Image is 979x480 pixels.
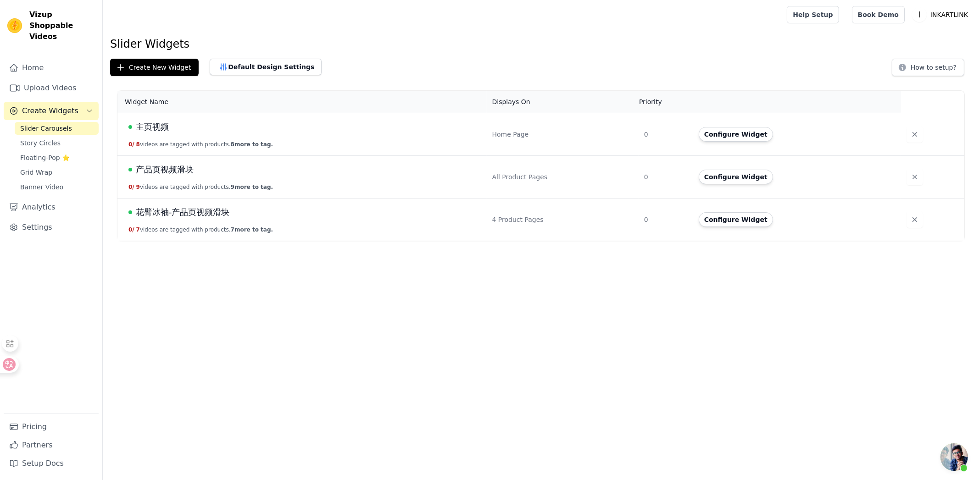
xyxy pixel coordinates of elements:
h1: Slider Widgets [110,37,972,51]
span: Story Circles [20,138,61,148]
button: How to setup? [892,59,964,76]
span: Grid Wrap [20,168,52,177]
button: Configure Widget [699,127,773,142]
a: Partners [4,436,99,454]
a: Slider Carousels [15,122,99,135]
button: 0/ 9videos are tagged with products.9more to tag. [128,183,273,191]
div: 4 Product Pages [492,215,633,224]
span: 0 / [128,184,134,190]
span: 0 / [128,226,134,233]
span: 产品页视频滑块 [136,163,194,176]
a: Analytics [4,198,99,216]
td: 0 [639,113,693,156]
span: 7 [136,226,140,233]
span: 0 / [128,141,134,148]
text: I [918,10,920,19]
p: INKARTLINK [927,6,972,23]
th: Displays On [487,91,639,113]
button: Default Design Settings [210,59,322,75]
a: Help Setup [787,6,839,23]
a: Floating-Pop ⭐ [15,151,99,164]
a: How to setup? [892,65,964,74]
span: 7 more to tag. [231,226,273,233]
button: Configure Widget [699,170,773,184]
span: Vizup Shoppable Videos [29,9,95,42]
th: Widget Name [117,91,487,113]
a: Book Demo [852,6,905,23]
a: Grid Wrap [15,166,99,179]
button: 0/ 8videos are tagged with products.8more to tag. [128,141,273,148]
button: Configure Widget [699,212,773,227]
span: Live Published [128,210,132,214]
button: Delete widget [907,126,923,143]
a: Upload Videos [4,79,99,97]
button: I INKARTLINK [912,6,972,23]
td: 0 [639,156,693,199]
a: Banner Video [15,181,99,193]
div: Home Page [492,130,633,139]
th: Priority [639,91,693,113]
span: Floating-Pop ⭐ [20,153,70,162]
a: Story Circles [15,137,99,149]
div: All Product Pages [492,172,633,182]
span: 9 more to tag. [231,184,273,190]
a: Settings [4,218,99,237]
span: 8 [136,141,140,148]
button: Create Widgets [4,102,99,120]
a: Pricing [4,418,99,436]
button: 0/ 7videos are tagged with products.7more to tag. [128,226,273,233]
span: Live Published [128,168,132,171]
td: 0 [639,199,693,241]
span: Create Widgets [22,105,78,116]
span: Slider Carousels [20,124,72,133]
span: 8 more to tag. [231,141,273,148]
a: Home [4,59,99,77]
button: Delete widget [907,169,923,185]
span: 9 [136,184,140,190]
span: Banner Video [20,182,63,192]
button: Delete widget [907,211,923,228]
button: Create New Widget [110,59,199,76]
span: Live Published [128,125,132,129]
a: Setup Docs [4,454,99,473]
span: 花臂冰袖-产品页视频滑块 [136,206,230,219]
img: Vizup [7,18,22,33]
a: 开放式聊天 [940,443,968,471]
span: 主页视频 [136,121,169,133]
